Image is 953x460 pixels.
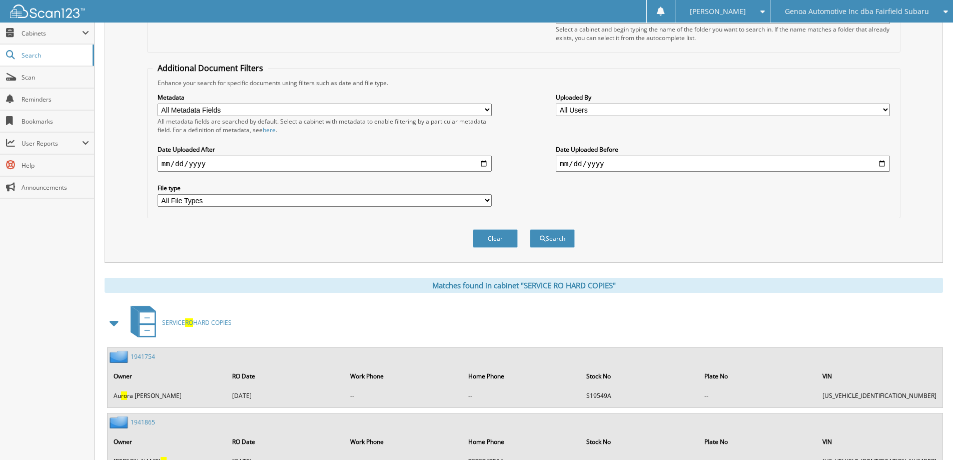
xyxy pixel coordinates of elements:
div: All metadata fields are searched by default. Select a cabinet with metadata to enable filtering b... [158,117,492,134]
span: Reminders [22,95,89,104]
th: Home Phone [463,431,580,452]
span: Search [22,51,88,60]
button: Search [530,229,575,248]
label: File type [158,184,492,192]
input: start [158,156,492,172]
th: VIN [817,431,941,452]
label: Metadata [158,93,492,102]
th: Stock No [581,431,698,452]
td: [US_VEHICLE_IDENTIFICATION_NUMBER] [817,387,941,404]
span: Cabinets [22,29,82,38]
span: User Reports [22,139,82,148]
legend: Additional Document Filters [153,63,268,74]
td: S19549A [581,387,698,404]
td: -- [345,387,462,404]
th: Home Phone [463,366,580,386]
iframe: Chat Widget [903,412,953,460]
th: Plate No [699,366,816,386]
a: 1941754 [131,352,155,361]
input: end [556,156,890,172]
div: Enhance your search for specific documents using filters such as date and file type. [153,79,895,87]
span: Help [22,161,89,170]
th: Work Phone [345,366,462,386]
th: Work Phone [345,431,462,452]
th: Owner [109,431,226,452]
a: 1941865 [131,418,155,426]
span: Announcements [22,183,89,192]
th: Plate No [699,431,816,452]
a: here [263,126,276,134]
th: VIN [817,366,941,386]
th: Stock No [581,366,698,386]
div: Select a cabinet and begin typing the name of the folder you want to search in. If the name match... [556,25,890,42]
td: Au ra [PERSON_NAME] [109,387,226,404]
th: RO Date [227,366,344,386]
label: Uploaded By [556,93,890,102]
th: RO Date [227,431,344,452]
td: -- [463,387,580,404]
span: ro [121,391,127,400]
label: Date Uploaded Before [556,145,890,154]
img: folder2.png [110,350,131,363]
th: Owner [109,366,226,386]
span: Scan [22,73,89,82]
label: Date Uploaded After [158,145,492,154]
button: Clear [473,229,518,248]
a: SERVICEROHARD COPIES [125,303,232,342]
span: SERVICE HARD COPIES [162,318,232,327]
td: -- [699,387,816,404]
img: folder2.png [110,416,131,428]
td: [DATE] [227,387,344,404]
span: [PERSON_NAME] [690,9,746,15]
span: Bookmarks [22,117,89,126]
img: scan123-logo-white.svg [10,5,85,18]
span: Genoa Automotive Inc dba Fairfield Subaru [785,9,929,15]
div: Matches found in cabinet "SERVICE RO HARD COPIES" [105,278,943,293]
span: RO [185,318,193,327]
